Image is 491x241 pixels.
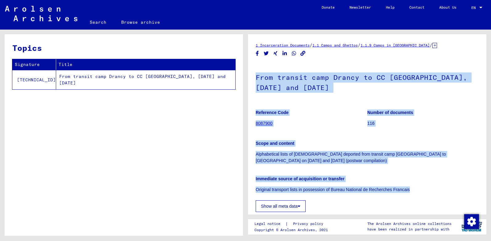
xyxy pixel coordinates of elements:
[367,221,452,227] p: The Arolsen Archives online collections
[256,151,479,164] p: Alphabetical lists of [DEMOGRAPHIC_DATA] deported from transit camp [GEOGRAPHIC_DATA] to [GEOGRAP...
[464,214,479,229] img: Change consent
[367,110,413,115] b: Number of documents
[430,42,432,48] span: /
[291,50,297,57] button: Share on WhatsApp
[312,43,358,47] a: 1.1 Camps and Ghettos
[254,227,331,233] p: Copyright © Arolsen Archives, 2021
[12,70,56,89] td: [TECHNICAL_ID]
[256,110,289,115] b: Reference Code
[254,50,261,57] button: Share on Facebook
[310,42,312,48] span: /
[361,43,430,47] a: 1.1.9 Camps in [GEOGRAPHIC_DATA]
[256,141,294,146] b: Scope and content
[471,6,478,10] span: EN
[256,43,310,47] a: 1 Incarceration Documents
[12,42,235,54] h3: Topics
[300,50,306,57] button: Copy link
[358,42,361,48] span: /
[282,50,288,57] button: Share on LinkedIn
[5,6,77,21] img: Arolsen_neg.svg
[12,59,56,70] th: Signature
[272,50,279,57] button: Share on Xing
[256,186,479,193] p: Original transport lists in possession of Bureau National de Recherches Francais
[254,221,285,227] a: Legal notice
[56,70,235,89] td: From transit camp Drancy to CC [GEOGRAPHIC_DATA], [DATE] and [DATE]
[256,200,306,212] button: Show all meta data
[367,227,452,232] p: have been realized in partnership with
[256,63,479,100] h1: From transit camp Drancy to CC [GEOGRAPHIC_DATA], [DATE] and [DATE]
[254,221,331,227] div: |
[256,121,273,126] a: 8087900
[56,59,235,70] th: Title
[288,221,331,227] a: Privacy policy
[114,15,167,30] a: Browse archive
[367,120,479,127] p: 116
[82,15,114,30] a: Search
[263,50,270,57] button: Share on Twitter
[256,176,345,181] b: Immediate source of acquisition or transfer
[460,219,483,234] img: yv_logo.png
